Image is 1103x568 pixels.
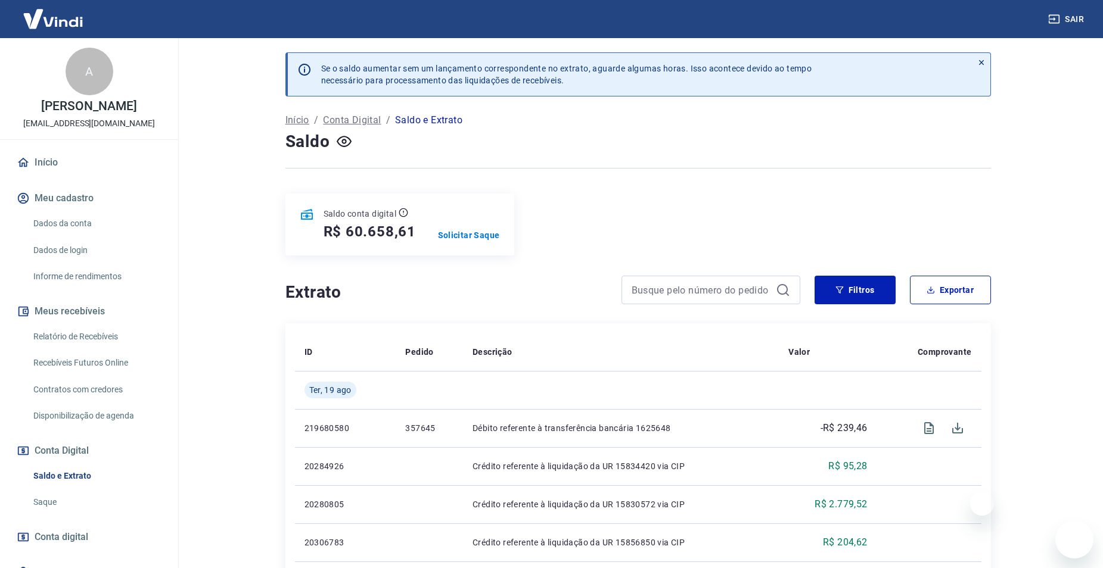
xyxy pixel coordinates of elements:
[821,421,868,435] p: -R$ 239,46
[29,464,164,488] a: Saldo e Extrato
[970,492,994,516] iframe: Fechar mensagem
[788,346,810,358] p: Valor
[14,149,164,176] a: Início
[395,113,462,127] p: Saldo e Extrato
[473,536,769,548] p: Crédito referente à liquidação da UR 15856850 via CIP
[314,113,318,127] p: /
[915,414,943,442] span: Visualizar
[386,113,390,127] p: /
[910,276,991,304] button: Exportar
[405,346,433,358] p: Pedido
[285,130,330,154] h4: Saldo
[323,113,381,127] a: Conta Digital
[29,490,164,514] a: Saque
[1055,520,1093,558] iframe: Botão para abrir a janela de mensagens
[29,238,164,263] a: Dados de login
[29,264,164,289] a: Informe de rendimentos
[14,1,92,37] img: Vindi
[23,117,155,130] p: [EMAIL_ADDRESS][DOMAIN_NAME]
[29,377,164,402] a: Contratos com credores
[321,63,812,86] p: Se o saldo aumentar sem um lançamento correspondente no extrato, aguarde algumas horas. Isso acon...
[438,229,500,241] a: Solicitar Saque
[41,100,136,113] p: [PERSON_NAME]
[828,459,867,473] p: R$ 95,28
[14,298,164,324] button: Meus recebíveis
[473,346,512,358] p: Descrição
[324,208,397,220] p: Saldo conta digital
[473,498,769,510] p: Crédito referente à liquidação da UR 15830572 via CIP
[309,384,352,396] span: Ter, 19 ago
[815,497,867,511] p: R$ 2.779,52
[305,346,313,358] p: ID
[14,185,164,211] button: Meu cadastro
[285,113,309,127] a: Início
[305,498,387,510] p: 20280805
[29,211,164,236] a: Dados da conta
[823,535,868,550] p: R$ 204,62
[405,422,453,434] p: 357645
[632,281,771,299] input: Busque pelo número do pedido
[66,48,113,95] div: A
[14,524,164,550] a: Conta digital
[473,422,769,434] p: Débito referente à transferência bancária 1625648
[35,529,88,545] span: Conta digital
[305,422,387,434] p: 219680580
[918,346,971,358] p: Comprovante
[473,460,769,472] p: Crédito referente à liquidação da UR 15834420 via CIP
[815,276,896,304] button: Filtros
[1046,8,1089,30] button: Sair
[29,324,164,349] a: Relatório de Recebíveis
[29,404,164,428] a: Disponibilização de agenda
[305,536,387,548] p: 20306783
[14,438,164,464] button: Conta Digital
[285,280,607,304] h4: Extrato
[943,414,972,442] span: Download
[29,351,164,375] a: Recebíveis Futuros Online
[324,222,417,241] h5: R$ 60.658,61
[305,460,387,472] p: 20284926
